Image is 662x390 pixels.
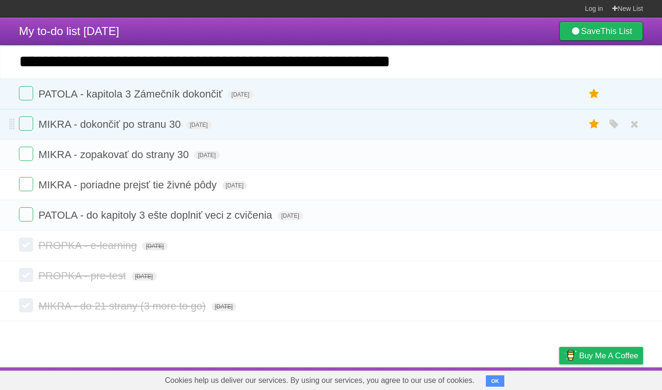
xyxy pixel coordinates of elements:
span: PROPKA - pre-test [38,270,128,282]
span: [DATE] [194,151,220,160]
span: Buy me a coffee [579,347,638,364]
span: [DATE] [186,121,212,129]
a: Terms [515,370,536,388]
a: Buy me a coffee [559,347,643,364]
label: Done [19,238,33,252]
span: [DATE] [228,90,253,99]
span: My to-do list [DATE] [19,25,119,37]
span: MIKRA - do 21 strany (3 more to go) [38,300,208,312]
a: SaveThis List [559,22,643,41]
img: Buy me a coffee [564,347,577,363]
span: MIKRA - poriadne prejsť tie živné pôdy [38,179,219,191]
span: [DATE] [142,242,168,250]
label: Done [19,177,33,191]
span: [DATE] [131,272,157,281]
label: Done [19,298,33,312]
label: Done [19,116,33,131]
label: Star task [585,116,603,132]
span: PATOLA - kapitola 3 Zámečník dokončiť [38,88,225,100]
label: Done [19,207,33,222]
span: [DATE] [211,302,237,311]
span: PATOLA - do kapitoly 3 ešte doplniť veci z cvičenia [38,209,275,221]
span: MIKRA - zopakovať do strany 30 [38,149,191,160]
label: Done [19,147,33,161]
label: Done [19,86,33,100]
span: Cookies help us deliver our services. By using our services, you agree to our use of cookies. [155,371,484,390]
a: Privacy [547,370,572,388]
b: This List [600,27,632,36]
a: Suggest a feature [583,370,643,388]
span: [DATE] [277,212,303,220]
label: Done [19,268,33,282]
button: OK [486,375,504,387]
span: MIKRA - dokončiť po stranu 30 [38,118,183,130]
span: PROPKA - e-learning [38,239,139,251]
a: About [433,370,453,388]
a: Developers [465,370,503,388]
label: Star task [585,86,603,102]
span: [DATE] [222,181,248,190]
